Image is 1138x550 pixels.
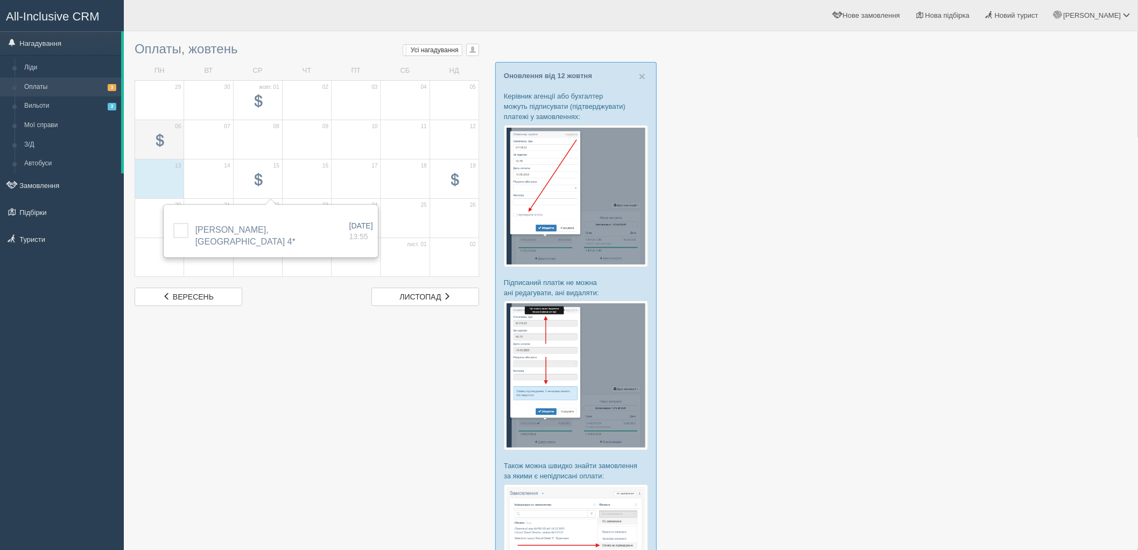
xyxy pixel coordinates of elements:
[371,123,377,130] span: 10
[381,61,430,80] td: СБ
[504,277,648,298] p: Підписаний платіж не можна ані редагувати, ані видаляти:
[1063,11,1121,19] span: [PERSON_NAME]
[175,201,181,209] span: 20
[843,11,900,19] span: Нове замовлення
[371,288,479,306] a: листопад
[371,201,377,209] span: 24
[371,162,377,170] span: 17
[470,83,476,91] span: 05
[995,11,1038,19] span: Новий турист
[470,201,476,209] span: 26
[273,123,279,130] span: 08
[175,123,181,130] span: 06
[421,123,427,130] span: 11
[430,61,479,80] td: НД
[19,96,121,116] a: Вильоти3
[925,11,970,19] span: Нова підбірка
[19,116,121,135] a: Мої справи
[322,162,328,170] span: 16
[639,71,645,82] button: Close
[322,201,328,209] span: 23
[19,154,121,173] a: Автобуси
[184,61,233,80] td: ВТ
[470,123,476,130] span: 12
[371,83,377,91] span: 03
[224,162,230,170] span: 14
[400,293,441,301] span: листопад
[504,461,648,481] p: Також можна швидко знайти замовлення за якими є непідписані оплати:
[407,241,427,248] span: лист. 01
[175,83,181,91] span: 29
[421,201,427,209] span: 25
[504,125,648,267] img: %D0%BF%D1%96%D0%B4%D1%82%D0%B2%D0%B5%D1%80%D0%B4%D0%B6%D0%B5%D0%BD%D0%BD%D1%8F-%D0%BE%D0%BF%D0%BB...
[639,70,645,82] span: ×
[411,46,459,54] span: Усі нагадування
[259,83,279,91] span: жовт. 01
[6,10,100,23] span: All-Inclusive CRM
[421,162,427,170] span: 18
[135,42,479,56] h3: Оплаты, жовтень
[135,61,184,80] td: ПН
[322,83,328,91] span: 02
[195,225,296,247] a: [PERSON_NAME], [GEOGRAPHIC_DATA] 4*
[19,135,121,155] a: З/Д
[135,288,242,306] a: вересень
[108,103,116,110] span: 3
[282,61,331,80] td: ЧТ
[470,162,476,170] span: 19
[1,1,123,30] a: All-Inclusive CRM
[332,61,381,80] td: ПТ
[108,84,116,91] span: 3
[470,241,476,248] span: 02
[504,301,648,450] img: %D0%BF%D1%96%D0%B4%D1%82%D0%B2%D0%B5%D1%80%D0%B4%D0%B6%D0%B5%D0%BD%D0%BD%D1%8F-%D0%BE%D0%BF%D0%BB...
[504,91,648,122] p: Керівник агенції або бухгалтер можуть підписувати (підтверджувати) платежі у замовленнях:
[349,221,373,230] span: [DATE]
[224,201,230,209] span: 21
[173,293,214,301] span: вересень
[504,72,592,80] a: Оновлення від 12 жовтня
[19,58,121,78] a: Ліди
[224,83,230,91] span: 30
[233,61,282,80] td: СР
[273,162,279,170] span: 15
[175,162,181,170] span: 13
[322,123,328,130] span: 09
[349,232,368,241] span: 13:55
[224,123,230,130] span: 07
[19,78,121,97] a: Оплаты3
[421,83,427,91] span: 04
[349,220,373,242] a: [DATE] 13:55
